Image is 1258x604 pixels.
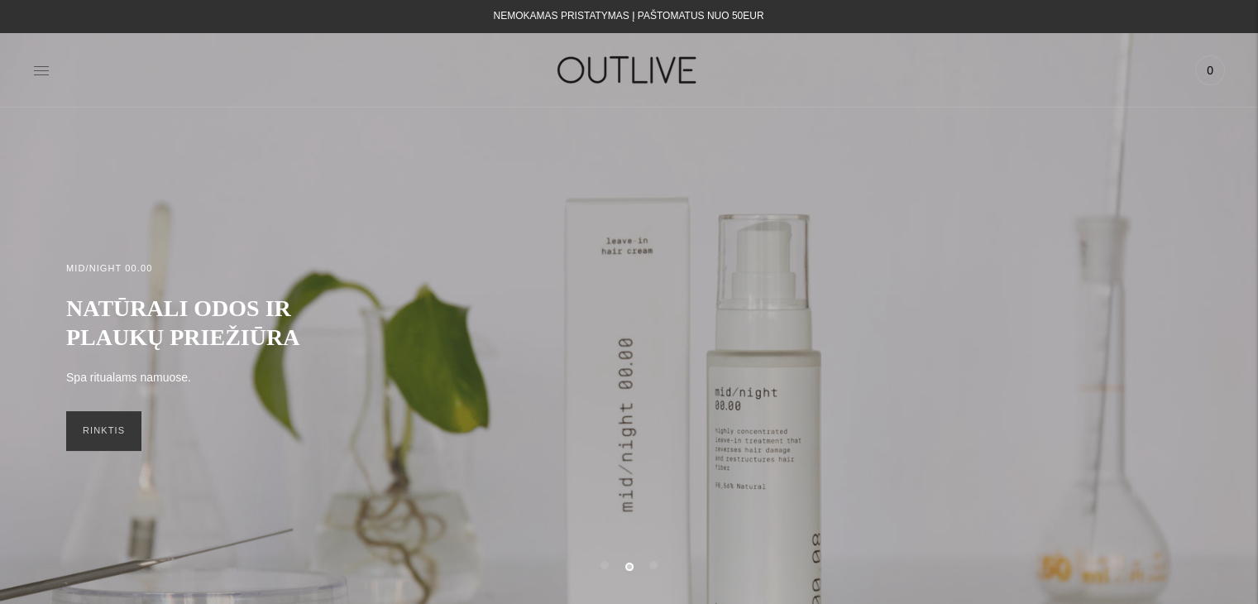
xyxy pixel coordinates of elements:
[66,261,152,277] h2: MID/NIGHT 00.00
[494,7,764,26] div: NEMOKAMAS PRISTATYMAS Į PAŠTOMATUS NUO 50EUR
[649,561,658,569] button: Move carousel to slide 3
[600,561,609,569] button: Move carousel to slide 1
[525,41,732,98] img: OUTLIVE
[625,563,634,571] button: Move carousel to slide 2
[66,411,141,451] a: RINKTIS
[66,368,191,388] p: Spa ritualams namuose.
[1198,59,1222,82] span: 0
[66,294,356,352] h2: NATŪRALI ODOS IR PLAUKŲ PRIEŽIŪRA
[1195,52,1225,89] a: 0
